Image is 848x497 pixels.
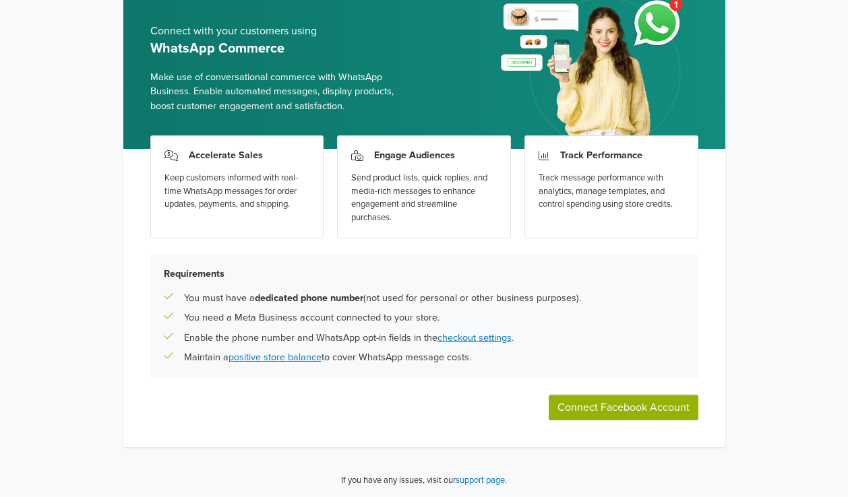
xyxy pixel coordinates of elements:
[164,268,685,279] h5: Requirements
[184,291,581,306] p: You must have a (not used for personal or other business purposes).
[229,352,322,363] a: positive store balance
[437,332,512,343] a: checkout settings
[255,292,363,304] b: dedicated phone number
[374,150,455,161] h3: Engage Audiences
[150,70,414,114] span: Make use of conversational commerce with WhatsApp Business. Enable automated messages, display pr...
[539,172,684,211] div: Track message performance with analytics, manage templates, and control spending using store cred...
[164,172,310,211] div: Keep customers informed with real-time WhatsApp messages for order updates, payments, and shipping.
[184,350,471,365] p: Maintain a to cover WhatsApp message costs.
[341,474,507,488] p: If you have any issues, visit our .
[456,475,505,486] a: support page
[549,395,698,420] button: Connect Facebook Account
[184,331,514,345] p: Enable the phone number and WhatsApp opt-in fields in the .
[184,310,440,325] p: You need a Meta Business account connected to your store.
[150,40,414,57] h5: WhatsApp Commerce
[189,150,263,161] h3: Accelerate Sales
[560,150,642,161] h3: Track Performance
[150,25,414,38] h5: Connect with your customers using
[351,172,497,224] div: Send product lists, quick replies, and media-rich messages to enhance engagement and streamline p...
